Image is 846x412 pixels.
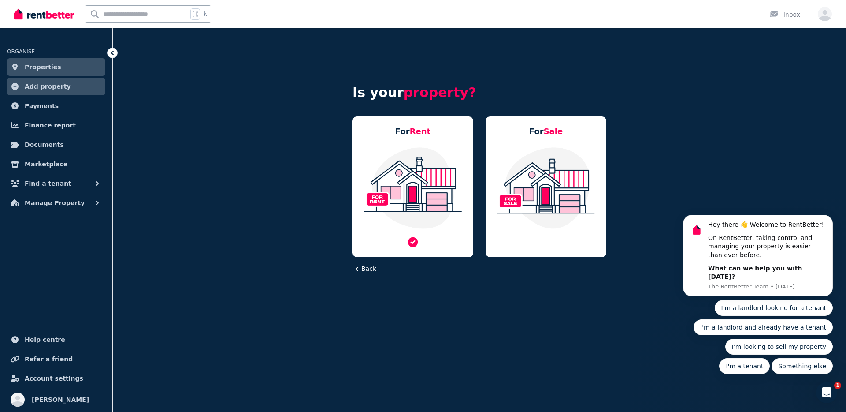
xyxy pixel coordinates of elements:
[395,125,430,138] h5: For
[7,116,105,134] a: Finance report
[7,370,105,387] a: Account settings
[25,81,71,92] span: Add property
[7,136,105,154] a: Documents
[25,139,64,150] span: Documents
[7,155,105,173] a: Marketplace
[816,382,837,403] iframe: Intercom live chat
[7,175,105,192] button: Find a tenant
[7,350,105,368] a: Refer a friend
[410,127,431,136] span: Rent
[204,11,207,18] span: k
[352,264,376,273] button: Back
[25,159,67,169] span: Marketplace
[404,85,476,100] span: property?
[7,49,35,55] span: ORGANISE
[25,178,71,189] span: Find a tenant
[7,97,105,115] a: Payments
[670,136,846,388] iframe: Intercom notifications message
[25,373,83,384] span: Account settings
[25,120,76,131] span: Finance report
[7,194,105,212] button: Manage Property
[7,58,105,76] a: Properties
[834,382,841,389] span: 1
[14,7,74,21] img: RentBetter
[352,85,606,101] h4: Is your
[7,78,105,95] a: Add property
[25,101,59,111] span: Payments
[32,394,89,405] span: [PERSON_NAME]
[7,331,105,348] a: Help centre
[494,146,597,229] img: Residential Property For Sale
[529,125,563,138] h5: For
[361,146,464,229] img: Residential Property For Rent
[25,62,61,72] span: Properties
[544,127,563,136] span: Sale
[25,334,65,345] span: Help centre
[769,10,800,19] div: Inbox
[25,354,73,364] span: Refer a friend
[25,198,85,208] span: Manage Property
